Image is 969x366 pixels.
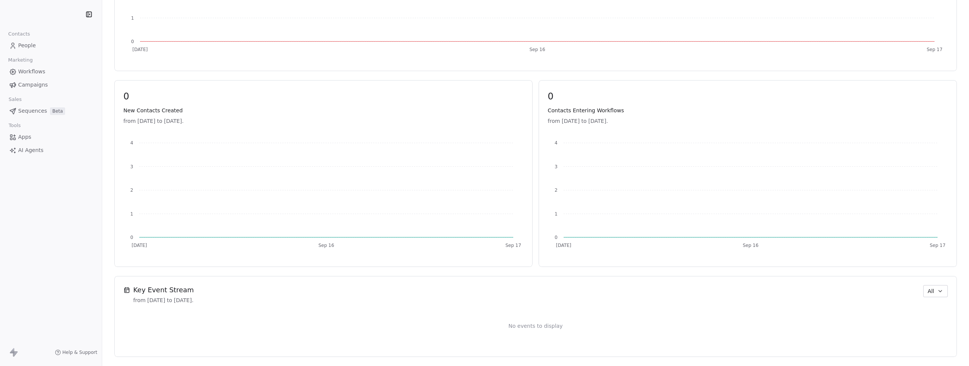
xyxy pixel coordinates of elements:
tspan: Sep 17 [505,243,521,248]
tspan: 4 [555,140,558,146]
tspan: [DATE] [132,47,148,52]
tspan: Sep 17 [930,243,946,248]
tspan: Sep 16 [743,243,759,248]
span: Campaigns [18,81,48,89]
span: from [DATE] to [DATE]. [123,117,523,125]
tspan: 1 [130,211,133,217]
tspan: [DATE] [556,243,572,248]
a: Campaigns [6,79,96,91]
tspan: Sep 16 [530,47,545,52]
span: All [928,287,934,295]
a: Help & Support [55,349,97,355]
a: People [6,39,96,52]
tspan: 1 [555,211,558,217]
a: AI Agents [6,144,96,157]
tspan: 2 [555,188,558,193]
span: Workflows [18,68,45,76]
tspan: 0 [555,235,558,240]
span: Contacts Entering Workflows [548,107,948,114]
a: SequencesBeta [6,105,96,117]
tspan: 0 [131,39,134,44]
tspan: Sep 16 [318,243,334,248]
span: Sales [5,94,25,105]
span: Key Event Stream [133,285,194,295]
span: 0 [123,91,523,102]
span: AI Agents [18,146,44,154]
span: Sequences [18,107,47,115]
tspan: Sep 17 [927,47,943,52]
span: Marketing [5,54,36,66]
tspan: 3 [555,164,558,169]
span: Beta [50,107,65,115]
span: No events to display [508,322,562,330]
span: Help & Support [62,349,97,355]
tspan: [DATE] [132,243,147,248]
span: from [DATE] to [DATE]. [133,296,194,304]
span: Apps [18,133,31,141]
span: Tools [5,120,24,131]
tspan: 3 [130,164,133,169]
tspan: 4 [130,140,133,146]
a: Workflows [6,65,96,78]
tspan: 1 [131,16,134,21]
span: 0 [548,91,948,102]
span: from [DATE] to [DATE]. [548,117,948,125]
span: New Contacts Created [123,107,523,114]
span: Contacts [5,28,33,40]
span: People [18,42,36,50]
tspan: 0 [130,235,133,240]
tspan: 2 [130,188,133,193]
a: Apps [6,131,96,143]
